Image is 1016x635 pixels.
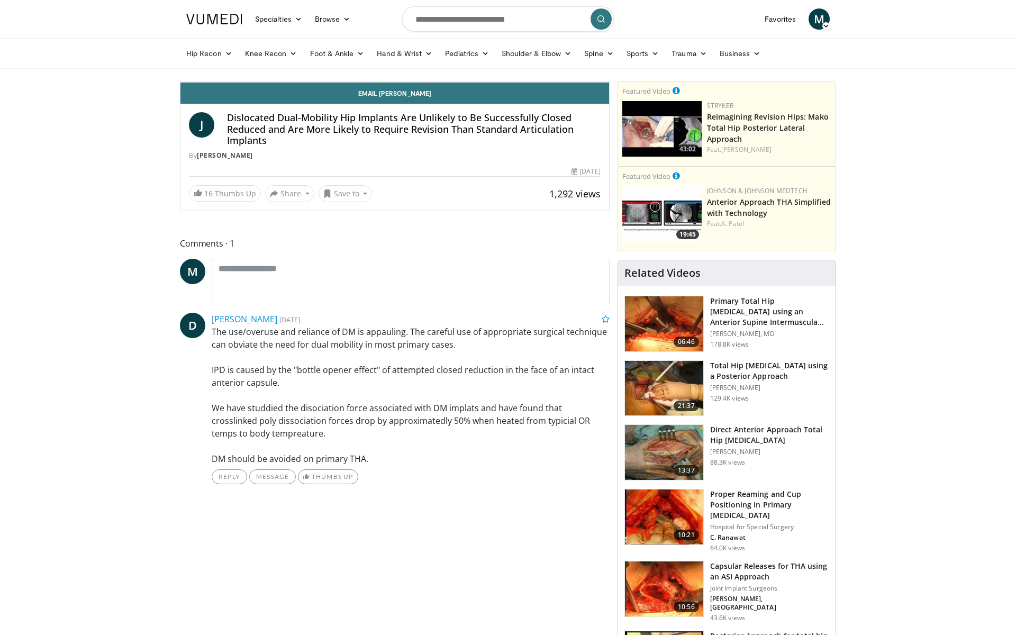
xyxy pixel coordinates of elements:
a: M [809,8,830,30]
img: 314571_3.png.150x105_q85_crop-smart_upscale.jpg [625,561,703,616]
p: [PERSON_NAME], [GEOGRAPHIC_DATA] [710,595,829,612]
span: Comments 1 [180,237,610,250]
small: Featured Video [622,171,670,181]
a: J [189,112,214,138]
a: Sports [620,43,666,64]
a: A. Patel [721,219,744,228]
p: The use/overuse and reliance of DM is appauling. The careful use of appropriate surgical techniqu... [212,325,610,465]
a: [PERSON_NAME] [197,151,253,160]
div: [DATE] [571,167,600,176]
span: 16 [204,188,213,198]
p: [PERSON_NAME] [710,384,829,392]
a: Business [713,43,767,64]
img: 06bb1c17-1231-4454-8f12-6191b0b3b81a.150x105_q85_crop-smart_upscale.jpg [622,186,702,242]
a: Reimagining Revision Hips: Mako Total Hip Posterior Lateral Approach [707,112,829,144]
a: Hip Recon [180,43,239,64]
a: Thumbs Up [298,469,358,484]
span: 10:21 [674,530,699,540]
a: 16 Thumbs Up [189,185,261,202]
a: Knee Recon [239,43,304,64]
div: Feat. [707,219,831,229]
a: [PERSON_NAME] [212,313,277,325]
p: 129.4K views [710,394,749,403]
img: 294118_0000_1.png.150x105_q85_crop-smart_upscale.jpg [625,425,703,480]
span: 13:37 [674,465,699,476]
div: Feat. [707,145,831,155]
p: C. Ranawat [710,533,829,542]
small: [DATE] [279,315,300,324]
h4: Related Videos [624,267,701,279]
a: Pediatrics [439,43,495,64]
a: Johnson & Johnson MedTech [707,186,808,195]
a: 21:37 Total Hip [MEDICAL_DATA] using a Posterior Approach [PERSON_NAME] 129.4K views [624,360,829,416]
p: [PERSON_NAME] [710,448,829,456]
p: [PERSON_NAME], MD [710,330,829,338]
a: Reply [212,469,247,484]
img: VuMedi Logo [186,14,242,24]
p: 64.0K views [710,544,745,552]
img: 6632ea9e-2a24-47c5-a9a2-6608124666dc.150x105_q85_crop-smart_upscale.jpg [622,101,702,157]
a: [PERSON_NAME] [721,145,772,154]
h3: Proper Reaming and Cup Positioning in Primary [MEDICAL_DATA] [710,489,829,521]
a: 13:37 Direct Anterior Approach Total Hip [MEDICAL_DATA] [PERSON_NAME] 88.3K views [624,424,829,480]
p: 43.6K views [710,614,745,622]
a: Browse [309,8,357,30]
p: 88.3K views [710,458,745,467]
img: 9ceeadf7-7a50-4be6-849f-8c42a554e74d.150x105_q85_crop-smart_upscale.jpg [625,489,703,545]
h3: Capsular Releases for THA using an ASI Approach [710,561,829,582]
a: Anterior Approach THA Simplified with Technology [707,197,831,218]
a: Shoulder & Elbow [495,43,578,64]
h3: Primary Total Hip [MEDICAL_DATA] using an Anterior Supine Intermuscula… [710,296,829,328]
a: 43:02 [622,101,702,157]
a: M [180,259,205,284]
small: Featured Video [622,86,670,96]
p: 178.8K views [710,340,749,349]
span: 19:45 [676,230,699,239]
a: Favorites [758,8,802,30]
button: Save to [319,185,373,202]
a: Trauma [665,43,713,64]
a: 19:45 [622,186,702,242]
div: By [189,151,601,160]
a: Stryker [707,101,733,110]
a: Hand & Wrist [370,43,439,64]
h3: Direct Anterior Approach Total Hip [MEDICAL_DATA] [710,424,829,446]
img: 286987_0000_1.png.150x105_q85_crop-smart_upscale.jpg [625,361,703,416]
button: Share [265,185,314,202]
h4: Dislocated Dual-Mobility Hip Implants Are Unlikely to Be Successfully Closed Reduced and Are More... [227,112,601,147]
p: Joint Implant Surgeons [710,584,829,593]
a: Foot & Ankle [304,43,371,64]
a: D [180,313,205,338]
img: 263423_3.png.150x105_q85_crop-smart_upscale.jpg [625,296,703,351]
span: 1,292 views [549,187,601,200]
p: Hospital for Special Surgery [710,523,829,531]
span: 43:02 [676,144,699,154]
span: 21:37 [674,401,699,411]
a: Spine [578,43,620,64]
a: 10:21 Proper Reaming and Cup Positioning in Primary [MEDICAL_DATA] Hospital for Special Surgery C... [624,489,829,552]
a: Specialties [249,8,309,30]
h3: Total Hip [MEDICAL_DATA] using a Posterior Approach [710,360,829,382]
a: Email [PERSON_NAME] [180,83,609,104]
input: Search topics, interventions [402,6,614,32]
span: 10:56 [674,602,699,612]
a: 06:46 Primary Total Hip [MEDICAL_DATA] using an Anterior Supine Intermuscula… [PERSON_NAME], MD 1... [624,296,829,352]
a: 10:56 Capsular Releases for THA using an ASI Approach Joint Implant Surgeons [PERSON_NAME], [GEOG... [624,561,829,622]
span: 06:46 [674,337,699,347]
a: Message [249,469,296,484]
video-js: Video Player [180,82,609,83]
